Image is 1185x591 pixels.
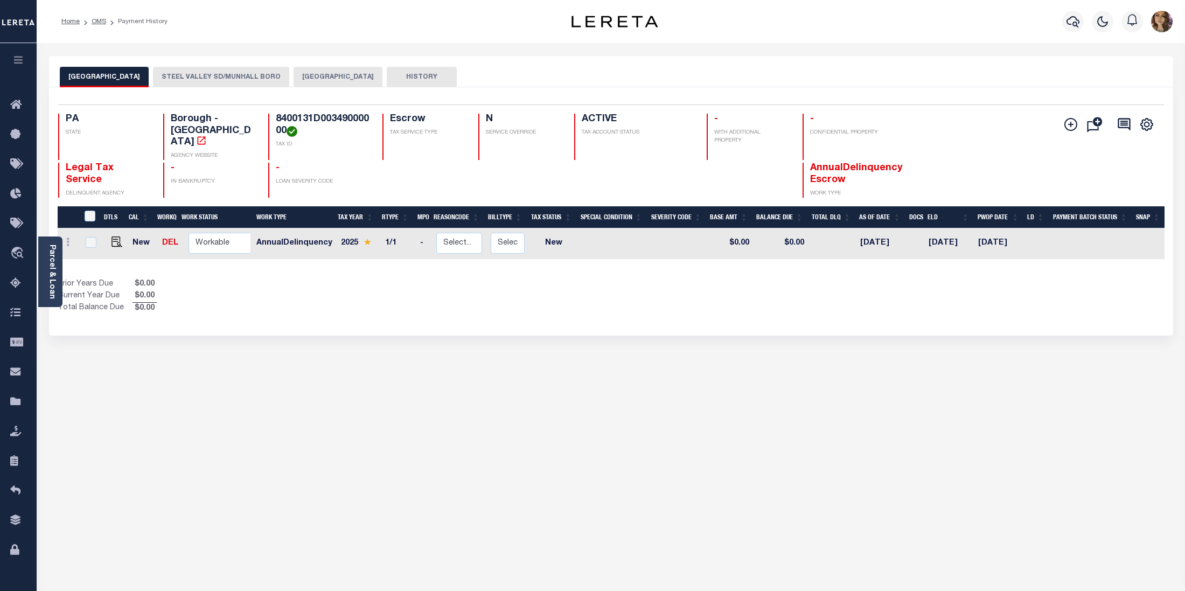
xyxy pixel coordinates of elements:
[153,206,177,228] th: WorkQ
[416,228,432,259] td: -
[807,206,855,228] th: Total DLQ: activate to sort column ascending
[276,114,370,137] h4: 8400131D00349000000
[855,206,904,228] th: As of Date: activate to sort column ascending
[714,114,718,124] span: -
[58,279,133,290] td: Prior Years Due
[276,141,370,149] p: TAX ID
[106,17,168,26] li: Payment History
[162,239,178,247] a: DEL
[1049,206,1132,228] th: Payment Batch Status: activate to sort column ascending
[133,290,157,302] span: $0.00
[973,206,1023,228] th: PWOP Date: activate to sort column ascending
[378,206,413,228] th: RType: activate to sort column ascending
[576,206,646,228] th: Special Condition: activate to sort column ascending
[124,206,153,228] th: CAL: activate to sort column ascending
[714,129,790,145] p: WITH ADDITIONAL PROPERTY
[1023,206,1048,228] th: LD: activate to sort column ascending
[78,206,100,228] th: &nbsp;
[153,67,289,87] button: STEEL VALLEY SD/MUNHALL BORO
[413,206,429,228] th: MPO
[171,178,255,186] p: IN BANKRUPTCY
[92,18,106,25] a: OMS
[810,114,814,124] span: -
[133,303,157,315] span: $0.00
[10,247,27,261] i: travel_explore
[752,206,807,228] th: Balance Due: activate to sort column ascending
[364,239,371,246] img: Star.svg
[58,290,133,302] td: Current Year Due
[58,206,78,228] th: &nbsp;&nbsp;&nbsp;&nbsp;&nbsp;&nbsp;&nbsp;&nbsp;&nbsp;&nbsp;
[276,178,370,186] p: LOAN SEVERITY CODE
[333,206,378,228] th: Tax Year: activate to sort column ascending
[381,228,416,259] td: 1/1
[171,152,255,160] p: AGENCY WEBSITE
[390,114,465,126] h4: Escrow
[133,279,157,290] span: $0.00
[48,245,55,299] a: Parcel & Loan
[294,67,382,87] button: [GEOGRAPHIC_DATA]
[60,67,149,87] button: [GEOGRAPHIC_DATA]
[856,228,905,259] td: [DATE]
[526,206,576,228] th: Tax Status: activate to sort column ascending
[484,206,527,228] th: BillType: activate to sort column ascending
[529,228,578,259] td: New
[66,190,150,198] p: DELINQUENT AGENCY
[66,114,150,126] h4: PA
[810,129,895,137] p: CONFIDENTIAL PROPERTY
[66,129,150,137] p: STATE
[905,206,924,228] th: Docs
[390,129,465,137] p: TAX SERVICE TYPE
[486,114,561,126] h4: N
[923,206,973,228] th: ELD: activate to sort column ascending
[707,228,753,259] td: $0.00
[128,228,158,259] td: New
[1132,206,1165,228] th: SNAP: activate to sort column ascending
[100,206,124,228] th: DTLS
[61,18,80,25] a: Home
[582,129,694,137] p: TAX ACCOUNT STATUS
[171,114,255,149] h4: Borough - [GEOGRAPHIC_DATA]
[924,228,974,259] td: [DATE]
[486,129,561,137] p: SERVICE OVERRIDE
[337,228,380,259] td: 2025
[276,163,280,173] span: -
[387,67,457,87] button: HISTORY
[252,206,333,228] th: Work Type
[252,228,337,259] td: AnnualDelinquency
[646,206,706,228] th: Severity Code: activate to sort column ascending
[754,228,808,259] td: $0.00
[171,163,175,173] span: -
[706,206,752,228] th: Base Amt: activate to sort column ascending
[58,302,133,314] td: Total Balance Due
[582,114,694,126] h4: ACTIVE
[810,163,903,185] span: AnnualDelinquency Escrow
[810,190,895,198] p: WORK TYPE
[66,163,114,185] span: Legal Tax Service
[177,206,250,228] th: Work Status
[571,16,658,27] img: logo-dark.svg
[429,206,484,228] th: ReasonCode: activate to sort column ascending
[974,228,1023,259] td: [DATE]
